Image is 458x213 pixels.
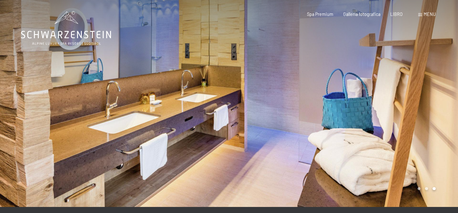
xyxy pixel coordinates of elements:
[307,11,333,17] a: Spa Premium
[424,11,436,17] font: menu
[343,11,380,17] a: Galleria fotografica
[390,11,403,17] a: LIBRO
